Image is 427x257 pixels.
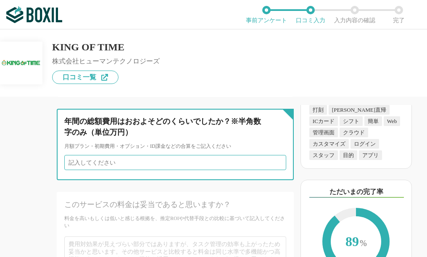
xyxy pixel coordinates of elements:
div: クラウド [340,128,368,137]
div: シフト [340,116,363,126]
li: 事前アンケート [244,6,288,24]
div: KING OF TIME [52,42,160,52]
div: ただいまの完了率 [309,187,404,198]
div: [PERSON_NAME]直帰 [329,105,390,115]
div: このサービスの料金は妥当であると思いますか？ [64,199,264,210]
div: 年間の総額費用はおおよそどのくらいでしたか？※半角数字のみ（単位万円） [64,116,264,137]
div: ログイン [351,139,379,149]
span: 口コミ一覧 [63,74,96,81]
div: 料金を高いもしくは低いと感じる根拠を、推定ROIや代替手段との比較に基づいて記入してください [64,215,286,229]
input: 記入してください [64,155,286,170]
li: 口コミ入力 [288,6,332,24]
span: % [360,239,367,248]
div: カスタマイズ [309,139,349,149]
div: 打刻 [309,105,327,115]
div: スタッフ [309,150,338,160]
div: アプリ [359,150,382,160]
div: Web [384,116,401,126]
li: 入力内容の確認 [332,6,377,24]
div: ICカード [309,116,338,126]
div: 株式会社ヒューマンテクノロジーズ [52,58,160,65]
div: 月額プラン・初期費用・オプション・ID課金などの合算をご記入ください [64,143,286,150]
li: 完了 [377,6,421,24]
div: 目的 [340,150,357,160]
img: ボクシルSaaS_ロゴ [6,6,62,23]
div: 管理画面 [309,128,338,137]
div: 簡単 [364,116,382,126]
a: 口コミ一覧 [52,71,119,84]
